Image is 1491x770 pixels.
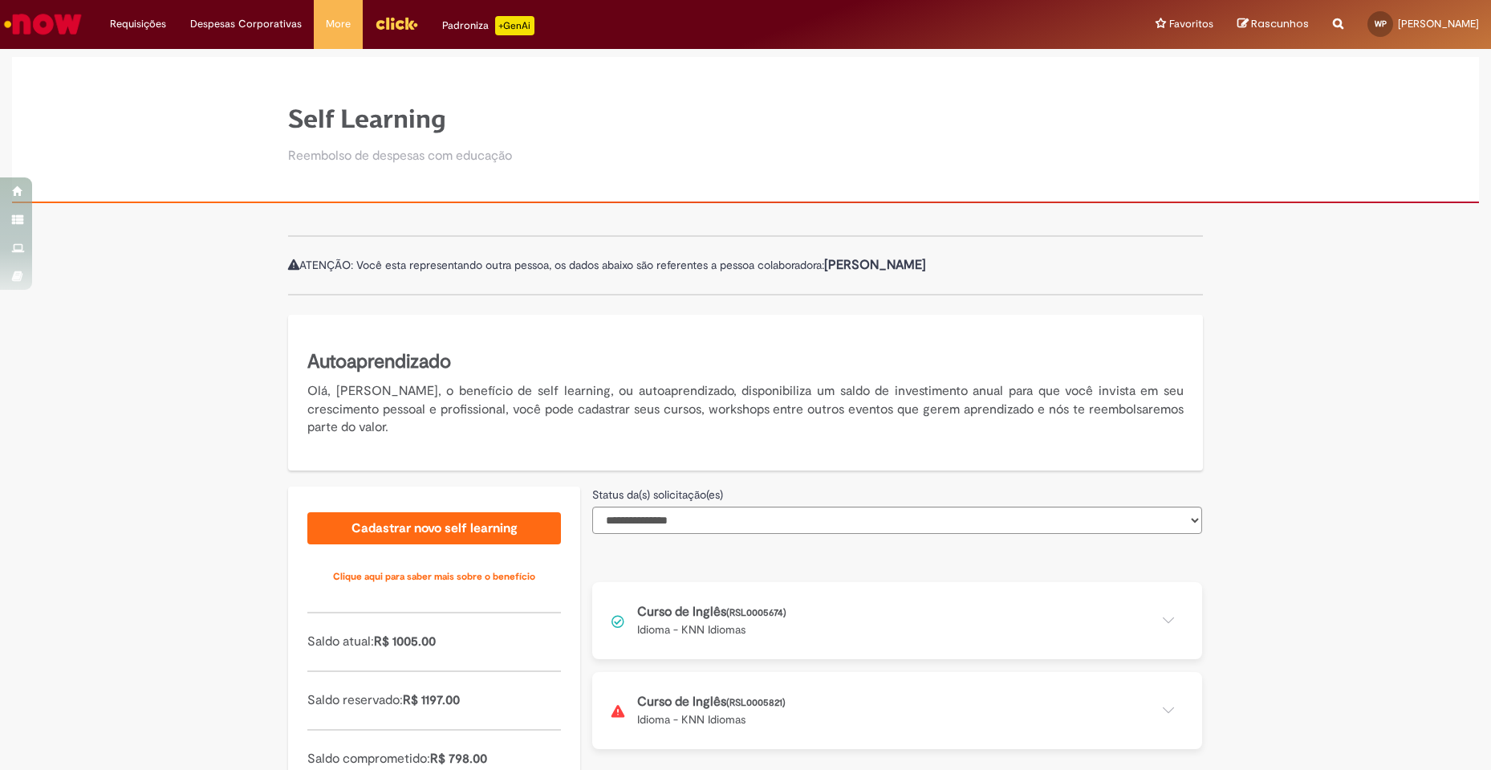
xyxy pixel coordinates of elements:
[307,691,561,710] p: Saldo reservado:
[1169,16,1213,32] span: Favoritos
[307,382,1184,438] p: Olá, [PERSON_NAME], o benefício de self learning, ou autoaprendizado, disponibiliza um saldo de i...
[1398,17,1479,31] span: [PERSON_NAME]
[307,750,561,768] p: Saldo comprometido:
[592,487,723,503] label: Status da(s) solicitação(es)
[442,16,534,35] div: Padroniza
[1375,18,1387,29] span: WP
[1237,17,1309,32] a: Rascunhos
[495,16,534,35] p: +GenAi
[307,512,561,544] a: Cadastrar novo self learning
[190,16,302,32] span: Despesas Corporativas
[307,348,1184,376] h5: Autoaprendizado
[824,257,926,273] b: [PERSON_NAME]
[403,692,460,708] span: R$ 1197.00
[110,16,166,32] span: Requisições
[288,105,512,133] h1: Self Learning
[430,751,487,767] span: R$ 798.00
[374,634,436,650] span: R$ 1005.00
[307,560,561,593] a: Clique aqui para saber mais sobre o benefício
[1251,16,1309,31] span: Rascunhos
[288,235,1203,295] div: ATENÇÃO: Você esta representando outra pessoa, os dados abaixo são referentes a pessoa colaboradora:
[307,633,561,651] p: Saldo atual:
[375,11,418,35] img: click_logo_yellow_360x200.png
[326,16,351,32] span: More
[288,149,512,164] h2: Reembolso de despesas com educação
[2,8,84,40] img: ServiceNow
